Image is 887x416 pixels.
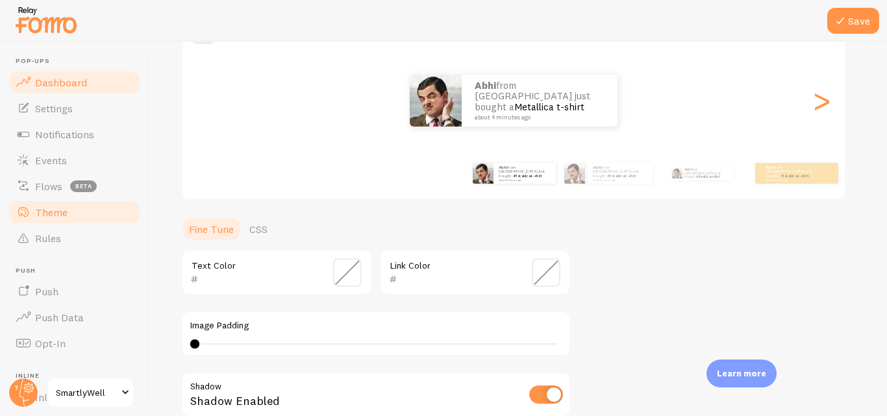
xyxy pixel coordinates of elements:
[35,311,84,324] span: Push Data
[499,165,551,181] p: from [GEOGRAPHIC_DATA] just bought a
[684,167,692,171] strong: Abhi
[766,165,818,181] p: from [GEOGRAPHIC_DATA] just bought a
[8,147,142,173] a: Events
[499,178,549,181] small: about 4 minutes ago
[35,232,61,245] span: Rules
[671,168,682,178] img: Fomo
[684,166,728,180] p: from [GEOGRAPHIC_DATA] just bought a
[8,330,142,356] a: Opt-In
[8,69,142,95] a: Dashboard
[781,173,809,178] a: Metallica t-shirt
[410,75,462,127] img: Fomo
[514,101,584,113] a: Metallica t-shirt
[473,163,493,184] img: Fomo
[514,173,542,178] a: Metallica t-shirt
[190,320,562,332] label: Image Padding
[8,304,142,330] a: Push Data
[47,377,134,408] a: SmartlyWell
[70,180,97,192] span: beta
[8,225,142,251] a: Rules
[242,216,275,242] a: CSS
[8,278,142,304] a: Push
[35,76,87,89] span: Dashboard
[181,216,242,242] a: Fine Tune
[35,102,73,115] span: Settings
[706,360,777,387] div: Learn more
[56,385,118,400] span: SmartlyWell
[593,165,601,170] strong: Abhi
[766,165,774,170] strong: Abhi
[717,367,766,380] p: Learn more
[475,114,601,121] small: about 4 minutes ago
[14,3,79,36] img: fomo-relay-logo-orange.svg
[564,163,585,184] img: Fomo
[475,80,605,121] p: from [GEOGRAPHIC_DATA] just bought a
[16,267,142,275] span: Push
[35,128,94,141] span: Notifications
[766,178,816,181] small: about 4 minutes ago
[35,337,66,350] span: Opt-In
[475,79,496,92] strong: Abhi
[16,57,142,66] span: Pop-ups
[35,285,58,298] span: Push
[35,154,67,167] span: Events
[35,206,68,219] span: Theme
[35,180,62,193] span: Flows
[814,54,829,147] div: Next slide
[8,95,142,121] a: Settings
[8,199,142,225] a: Theme
[593,178,646,181] small: about 4 minutes ago
[697,175,719,178] a: Metallica t-shirt
[16,372,142,380] span: Inline
[608,173,636,178] a: Metallica t-shirt
[593,165,647,181] p: from [GEOGRAPHIC_DATA] just bought a
[8,121,142,147] a: Notifications
[8,173,142,199] a: Flows beta
[499,165,507,170] strong: Abhi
